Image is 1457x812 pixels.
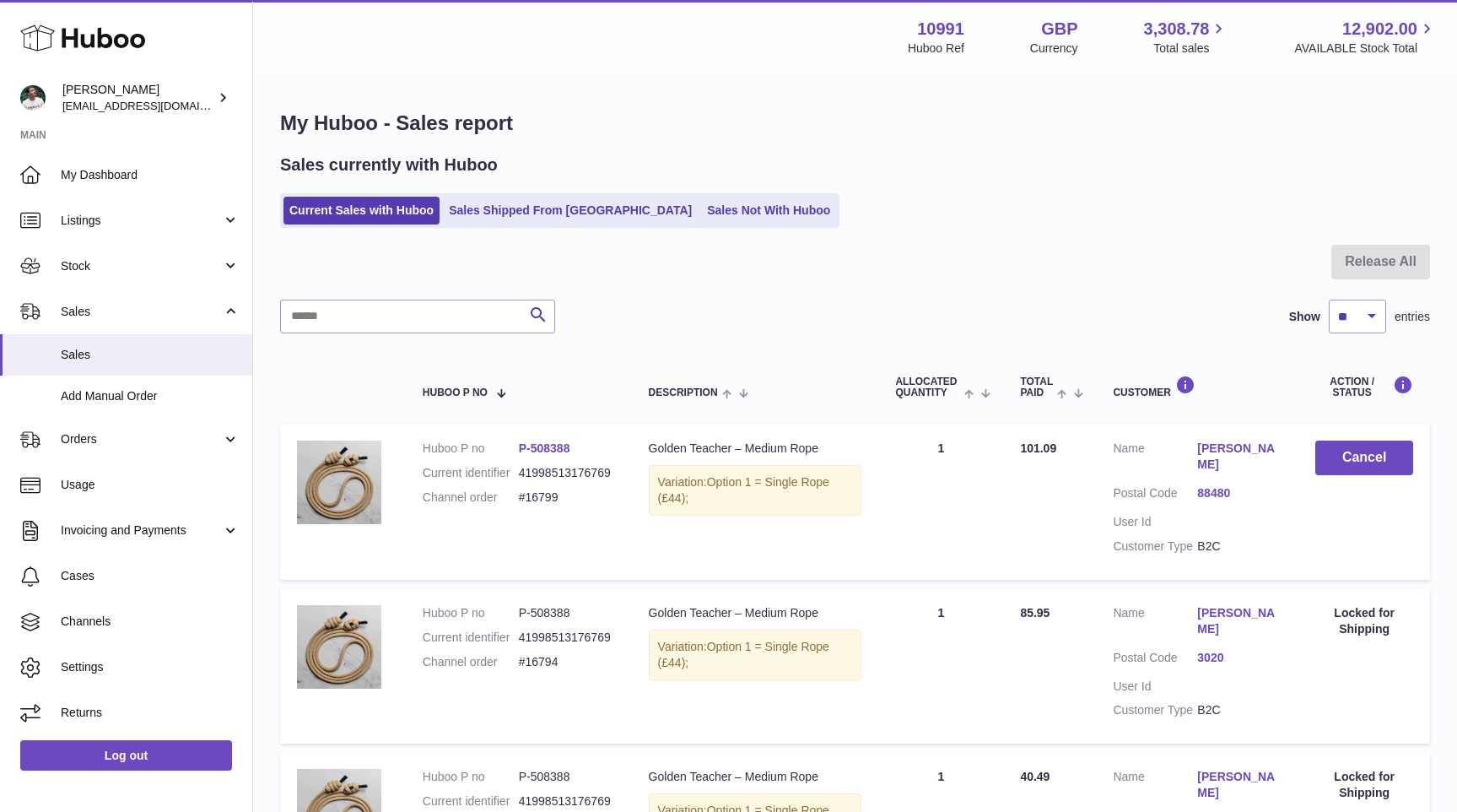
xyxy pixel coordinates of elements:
div: Golden Teacher – Medium Rope [649,441,862,457]
span: Option 1 = Single Rope (£44); [658,640,829,669]
a: 3020 [1197,650,1282,666]
span: Total paid [1020,376,1053,398]
dd: B2C [1197,539,1282,555]
div: Customer [1113,376,1282,398]
div: Variation: [649,465,862,516]
span: Sales [61,347,240,363]
span: Sales [61,304,222,320]
a: 3,308.78 Total sales [1144,18,1229,57]
span: Orders [61,431,222,447]
a: [PERSON_NAME] [1197,769,1282,801]
span: [EMAIL_ADDRESS][DOMAIN_NAME] [62,99,248,112]
dd: P-508388 [519,769,615,785]
a: Sales Not With Huboo [701,197,836,225]
span: 12,902.00 [1342,18,1417,41]
dt: Current identifier [423,465,519,481]
dt: Huboo P no [423,605,519,621]
img: 109911711102352.png [297,441,381,524]
div: Locked for Shipping [1315,605,1413,637]
dt: Current identifier [423,793,519,809]
label: Show [1289,309,1320,325]
img: timshieff@gmail.com [20,85,46,111]
dt: Postal Code [1113,485,1197,506]
dd: B2C [1197,702,1282,718]
span: Settings [61,659,240,675]
span: Listings [61,213,222,229]
div: Huboo Ref [908,41,964,57]
span: Invoicing and Payments [61,522,222,539]
a: [PERSON_NAME] [1197,441,1282,473]
span: ALLOCATED Quantity [895,376,960,398]
span: 85.95 [1020,606,1050,620]
dt: Customer Type [1113,539,1197,555]
a: [PERSON_NAME] [1197,605,1282,637]
span: Description [649,387,718,398]
dt: Channel order [423,654,519,670]
strong: GBP [1041,18,1077,41]
dd: 41998513176769 [519,793,615,809]
dt: Name [1113,441,1197,477]
h2: Sales currently with Huboo [280,154,498,176]
dt: Name [1113,605,1197,641]
dd: 41998513176769 [519,630,615,646]
a: Current Sales with Huboo [283,197,440,225]
div: Golden Teacher – Medium Rope [649,605,862,621]
button: Cancel [1315,441,1413,475]
span: 101.09 [1020,441,1056,455]
dt: User Id [1113,514,1197,530]
span: Usage [61,477,240,493]
span: 40.49 [1020,770,1050,783]
span: Total sales [1153,41,1228,57]
div: Action / Status [1315,376,1413,398]
dd: #16794 [519,654,615,670]
div: Golden Teacher – Medium Rope [649,769,862,785]
img: 109911711102352.png [297,605,381,689]
div: [PERSON_NAME] [62,82,214,114]
div: Variation: [649,630,862,680]
div: Locked for Shipping [1315,769,1413,801]
span: Stock [61,258,222,274]
span: AVAILABLE Stock Total [1294,41,1437,57]
span: My Dashboard [61,167,240,183]
td: 1 [878,424,1003,579]
dt: Name [1113,769,1197,805]
span: Huboo P no [423,387,488,398]
dd: #16799 [519,490,615,506]
span: Cases [61,568,240,584]
a: P-508388 [519,441,570,455]
td: 1 [878,588,1003,744]
span: 3,308.78 [1144,18,1210,41]
span: Channels [61,614,240,630]
a: 88480 [1197,485,1282,501]
strong: 10991 [917,18,964,41]
a: Log out [20,740,232,771]
div: Currency [1030,41,1078,57]
dt: Customer Type [1113,702,1197,718]
dt: Current identifier [423,630,519,646]
dd: P-508388 [519,605,615,621]
span: entries [1395,309,1430,325]
span: Option 1 = Single Rope (£44); [658,475,829,505]
a: Sales Shipped From [GEOGRAPHIC_DATA] [443,197,698,225]
dd: 41998513176769 [519,465,615,481]
span: Add Manual Order [61,388,240,404]
dt: Channel order [423,490,519,506]
dt: Huboo P no [423,441,519,457]
dt: Huboo P no [423,769,519,785]
h1: My Huboo - Sales report [280,110,1430,137]
a: 12,902.00 AVAILABLE Stock Total [1294,18,1437,57]
dt: Postal Code [1113,650,1197,670]
dt: User Id [1113,679,1197,695]
span: Returns [61,705,240,721]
